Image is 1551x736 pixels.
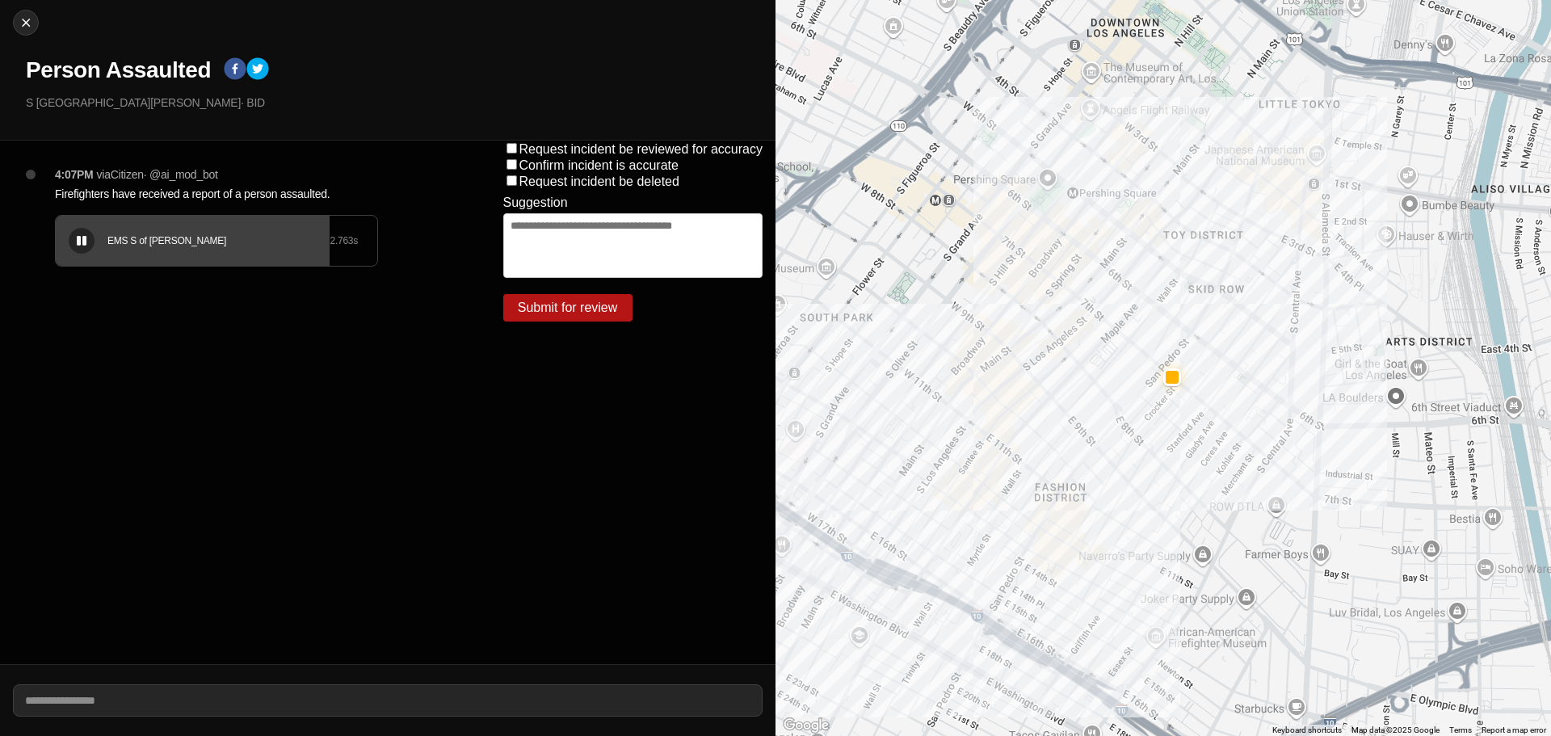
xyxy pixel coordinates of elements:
[107,234,330,247] div: EMS S of [PERSON_NAME]
[55,186,439,202] p: Firefighters have received a report of a person assaulted.
[26,56,211,85] h1: Person Assaulted
[519,142,763,156] label: Request incident be reviewed for accuracy
[26,95,763,111] p: S [GEOGRAPHIC_DATA][PERSON_NAME] · BID
[330,234,358,247] div: 2.763 s
[519,175,679,188] label: Request incident be deleted
[780,715,833,736] img: Google
[780,715,833,736] a: Open this area in Google Maps (opens a new window)
[1351,725,1440,734] span: Map data ©2025 Google
[13,10,39,36] button: cancel
[18,15,34,31] img: cancel
[97,166,218,183] p: via Citizen · @ ai_mod_bot
[224,57,246,83] button: facebook
[503,196,568,210] label: Suggestion
[55,166,94,183] p: 4:07PM
[1482,725,1546,734] a: Report a map error
[519,158,679,172] label: Confirm incident is accurate
[1449,725,1472,734] a: Terms (opens in new tab)
[503,294,633,322] button: Submit for review
[246,57,269,83] button: twitter
[1272,725,1342,736] button: Keyboard shortcuts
